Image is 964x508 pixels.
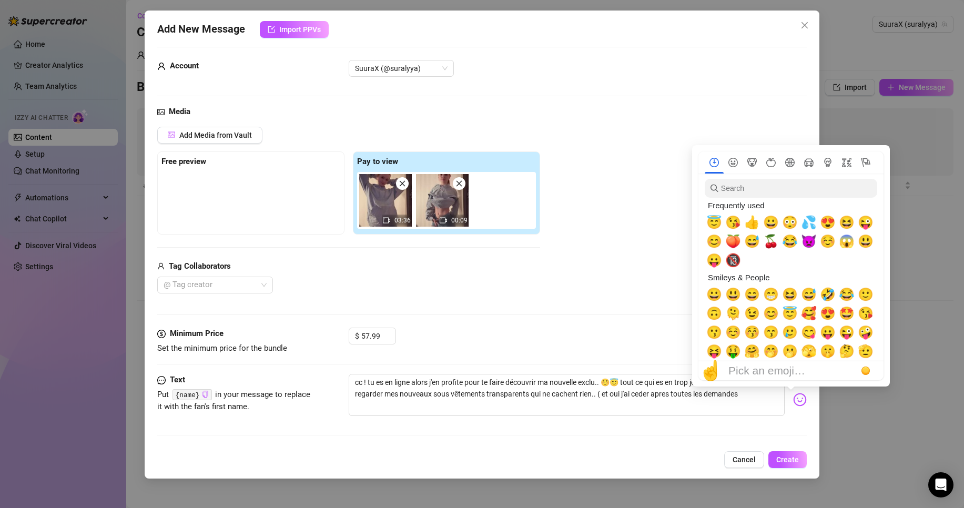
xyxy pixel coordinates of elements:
button: Cancel [724,451,764,468]
span: user [157,260,165,273]
button: Close [796,17,813,34]
span: Set the minimum price for the bundle [157,343,287,353]
span: import [268,26,275,33]
span: Add Media from Vault [179,131,252,139]
span: close [800,21,809,29]
span: Add New Message [157,21,245,38]
span: video-camera [440,217,447,224]
span: SuuraX (@suralyya) [355,60,448,76]
span: Cancel [733,455,756,464]
strong: Pay to view [357,157,398,166]
span: 03:36 [394,217,411,224]
img: svg%3e [793,393,807,407]
span: copy [202,391,209,398]
div: 03:36 [359,174,412,227]
img: media [359,174,412,227]
button: Import PPVs [260,21,329,38]
strong: Free preview [161,157,206,166]
span: message [157,374,166,387]
span: Create [776,455,799,464]
span: close [455,180,463,187]
div: Open Intercom Messenger [928,472,953,497]
span: picture [157,106,165,118]
button: Create [768,451,807,468]
span: Import PPVs [279,25,321,34]
span: Put in your message to replace it with the fan's first name. [157,390,311,412]
div: 00:09 [416,174,469,227]
button: Click to Copy [202,391,209,399]
span: close [399,180,406,187]
strong: Text [170,375,185,384]
span: 00:09 [451,217,468,224]
span: picture [168,131,175,138]
span: video-camera [383,217,390,224]
img: media [416,174,469,227]
strong: Account [170,61,199,70]
strong: Tag Collaborators [169,261,231,271]
button: Add Media from Vault [157,127,262,144]
span: dollar [157,328,166,340]
span: Close [796,21,813,29]
code: {name} [172,389,212,400]
strong: Media [169,107,190,116]
textarea: cc ! tu es en ligne alors j'en profite pour te faire découvrir ma nouvelle exclu.. ☺️😇 tout ce qu... [349,374,785,416]
strong: Minimum Price [170,329,224,338]
span: user [157,60,166,73]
